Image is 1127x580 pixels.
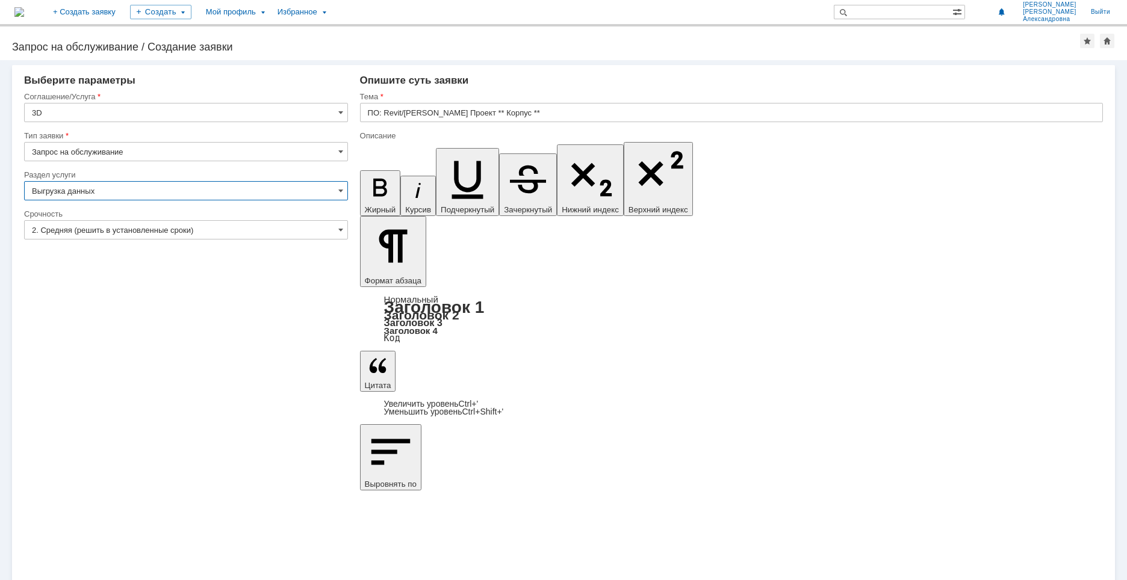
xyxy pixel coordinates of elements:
span: Выровнять по [365,480,417,489]
div: Создать [130,5,191,19]
button: Нижний индекс [557,144,624,216]
span: Курсив [405,205,431,214]
button: Подчеркнутый [436,148,499,216]
a: Заголовок 3 [384,317,442,328]
button: Формат абзаца [360,216,426,287]
div: Тема [360,93,1101,100]
button: Цитата [360,351,396,392]
div: Цитата [360,400,1103,416]
span: Нижний индекс [562,205,619,214]
div: Запрос на обслуживание / Создание заявки [12,41,1080,53]
span: Формат абзаца [365,276,421,285]
div: Тип заявки [24,132,346,140]
div: Формат абзаца [360,295,1103,342]
span: Зачеркнутый [504,205,552,214]
a: Decrease [384,407,504,416]
div: Добавить в избранное [1080,34,1094,48]
span: Александровна [1023,16,1076,23]
div: Описание [360,132,1101,140]
a: Заголовок 2 [384,308,459,322]
button: Верхний индекс [624,142,693,216]
a: Заголовок 1 [384,298,485,316]
span: Жирный [365,205,396,214]
a: Increase [384,399,479,409]
div: Раздел услуги [24,171,346,179]
span: Выберите параметры [24,75,135,86]
button: Курсив [400,176,436,216]
span: Подчеркнутый [441,205,494,214]
div: Соглашение/Услуга [24,93,346,100]
div: Срочность [24,210,346,218]
a: Нормальный [384,294,438,304]
button: Зачеркнутый [499,153,557,216]
span: Верхний индекс [629,205,688,214]
span: [PERSON_NAME] [1023,8,1076,16]
a: Заголовок 4 [384,325,438,336]
button: Выровнять по [360,424,421,490]
div: Сделать домашней страницей [1100,34,1114,48]
span: Ctrl+' [459,399,479,409]
img: logo [14,7,24,17]
span: Опишите суть заявки [360,75,469,86]
span: Расширенный поиск [952,5,964,17]
span: Ctrl+Shift+' [462,407,503,416]
button: Жирный [360,170,401,216]
a: Код [384,333,400,344]
a: Перейти на домашнюю страницу [14,7,24,17]
span: [PERSON_NAME] [1023,1,1076,8]
span: Цитата [365,381,391,390]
